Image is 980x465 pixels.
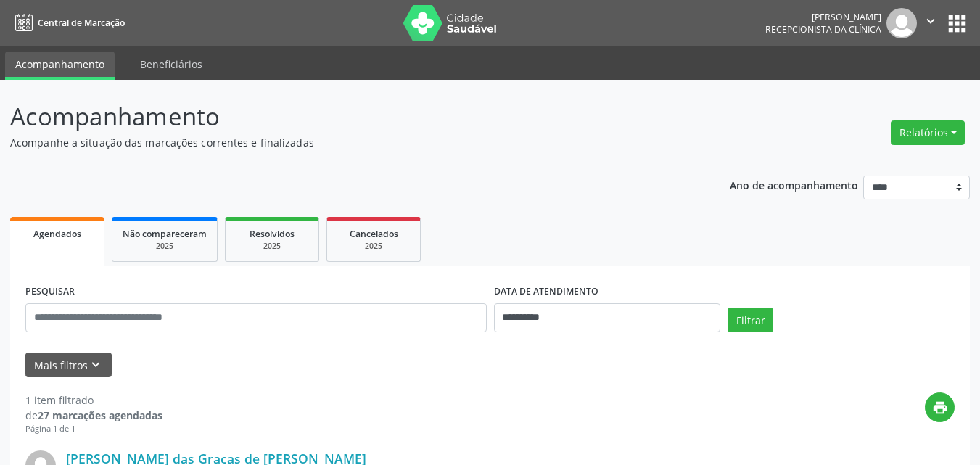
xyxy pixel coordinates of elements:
div: Página 1 de 1 [25,423,162,435]
a: Beneficiários [130,52,213,77]
span: Central de Marcação [38,17,125,29]
i:  [923,13,939,29]
span: Cancelados [350,228,398,240]
button: print [925,392,955,422]
div: 2025 [337,241,410,252]
div: 1 item filtrado [25,392,162,408]
div: 2025 [123,241,207,252]
a: Central de Marcação [10,11,125,35]
p: Acompanhamento [10,99,682,135]
i: keyboard_arrow_down [88,357,104,373]
button: apps [944,11,970,36]
span: Recepcionista da clínica [765,23,881,36]
button: Mais filtroskeyboard_arrow_down [25,353,112,378]
button:  [917,8,944,38]
label: PESQUISAR [25,281,75,303]
div: de [25,408,162,423]
span: Não compareceram [123,228,207,240]
span: Resolvidos [250,228,295,240]
i: print [932,400,948,416]
img: img [886,8,917,38]
p: Acompanhe a situação das marcações correntes e finalizadas [10,135,682,150]
button: Filtrar [728,308,773,332]
a: Acompanhamento [5,52,115,80]
strong: 27 marcações agendadas [38,408,162,422]
div: [PERSON_NAME] [765,11,881,23]
label: DATA DE ATENDIMENTO [494,281,598,303]
div: 2025 [236,241,308,252]
p: Ano de acompanhamento [730,176,858,194]
button: Relatórios [891,120,965,145]
span: Agendados [33,228,81,240]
